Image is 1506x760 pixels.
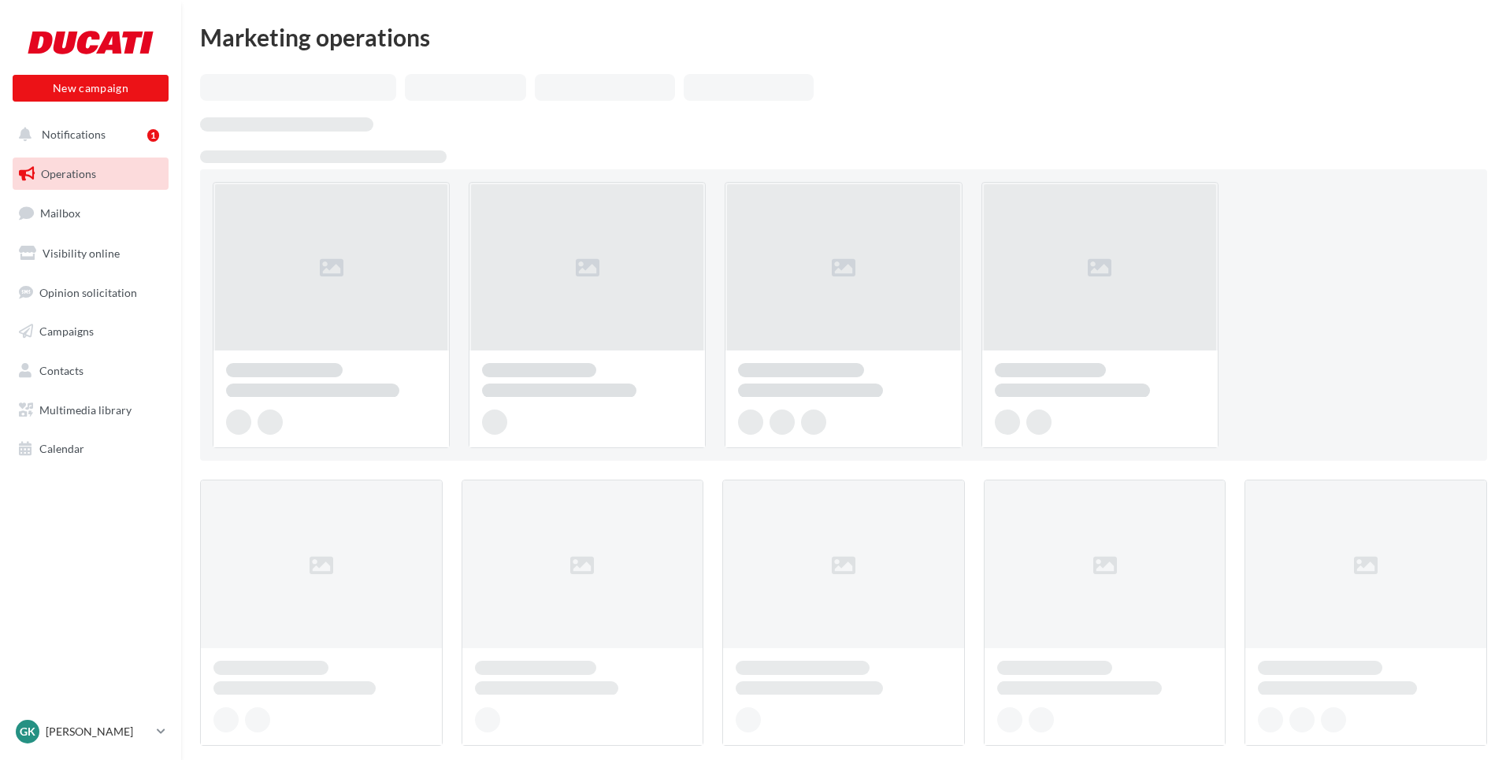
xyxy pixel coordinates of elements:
[46,724,150,740] p: [PERSON_NAME]
[9,432,172,465] a: Calendar
[9,354,172,387] a: Contacts
[13,75,169,102] button: New campaign
[41,167,96,180] span: Operations
[9,158,172,191] a: Operations
[39,324,94,338] span: Campaigns
[13,717,169,747] a: GK [PERSON_NAME]
[9,276,172,310] a: Opinion solicitation
[39,403,132,417] span: Multimedia library
[9,394,172,427] a: Multimedia library
[43,247,120,260] span: Visibility online
[42,128,106,141] span: Notifications
[39,285,137,298] span: Opinion solicitation
[9,315,172,348] a: Campaigns
[9,118,165,151] button: Notifications 1
[20,724,35,740] span: GK
[9,237,172,270] a: Visibility online
[147,129,159,142] div: 1
[39,442,84,455] span: Calendar
[40,206,80,220] span: Mailbox
[200,25,1487,49] div: Marketing operations
[39,364,83,377] span: Contacts
[9,196,172,230] a: Mailbox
